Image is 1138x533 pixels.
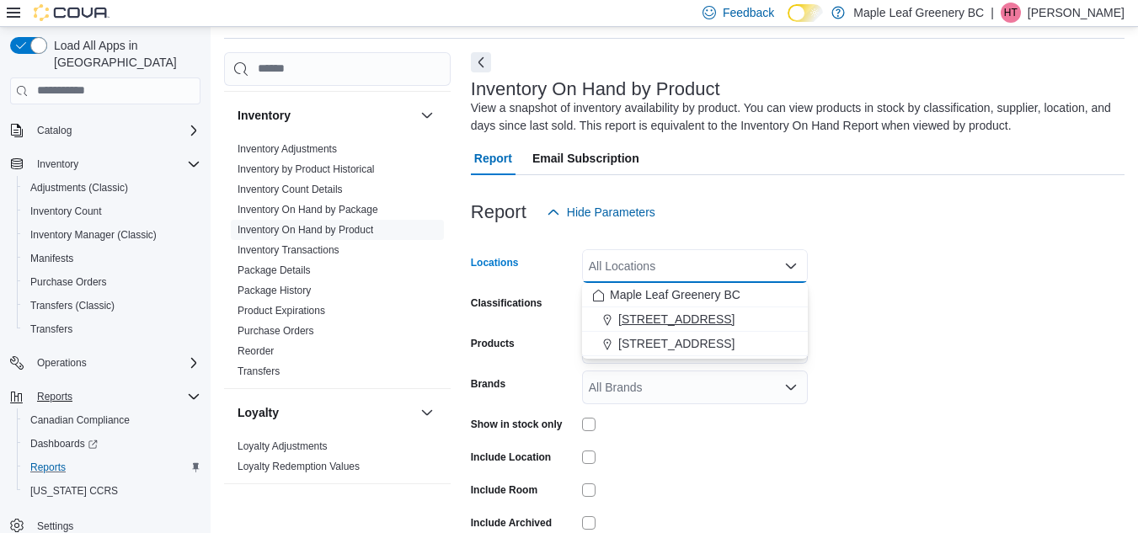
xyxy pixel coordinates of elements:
[532,141,639,175] span: Email Subscription
[540,195,662,229] button: Hide Parameters
[238,224,373,236] a: Inventory On Hand by Product
[17,408,207,432] button: Canadian Compliance
[3,119,207,142] button: Catalog
[3,385,207,408] button: Reports
[238,440,328,452] a: Loyalty Adjustments
[471,79,720,99] h3: Inventory On Hand by Product
[30,299,115,312] span: Transfers (Classic)
[471,337,515,350] label: Products
[784,259,798,273] button: Close list of options
[471,99,1116,135] div: View a snapshot of inventory availability by product. You can view products in stock by classific...
[238,223,373,237] span: Inventory On Hand by Product
[238,285,311,296] a: Package History
[582,283,808,356] div: Choose from the following options
[17,317,207,341] button: Transfers
[24,248,200,269] span: Manifests
[17,223,207,247] button: Inventory Manager (Classic)
[17,270,207,294] button: Purchase Orders
[474,141,512,175] span: Report
[471,483,537,497] label: Include Room
[224,436,451,483] div: Loyalty
[238,404,414,421] button: Loyalty
[471,202,526,222] h3: Report
[37,390,72,403] span: Reports
[238,204,378,216] a: Inventory On Hand by Package
[17,432,207,456] a: Dashboards
[24,296,121,316] a: Transfers (Classic)
[991,3,994,23] p: |
[30,322,72,336] span: Transfers
[1004,3,1018,23] span: HT
[17,456,207,479] button: Reports
[471,516,552,530] label: Include Archived
[24,272,114,292] a: Purchase Orders
[238,304,325,317] span: Product Expirations
[471,256,519,269] label: Locations
[30,353,93,373] button: Operations
[610,286,740,303] span: Maple Leaf Greenery BC
[238,365,280,378] span: Transfers
[238,460,360,473] span: Loyalty Redemption Values
[471,377,505,391] label: Brands
[238,325,314,337] a: Purchase Orders
[30,181,128,195] span: Adjustments (Classic)
[618,311,735,328] span: [STREET_ADDRESS]
[30,120,78,141] button: Catalog
[238,440,328,453] span: Loyalty Adjustments
[30,252,73,265] span: Manifests
[238,107,291,124] h3: Inventory
[471,418,563,431] label: Show in stock only
[30,386,200,407] span: Reports
[30,386,79,407] button: Reports
[238,324,314,338] span: Purchase Orders
[37,157,78,171] span: Inventory
[238,163,375,176] span: Inventory by Product Historical
[238,305,325,317] a: Product Expirations
[24,225,163,245] a: Inventory Manager (Classic)
[17,479,207,503] button: [US_STATE] CCRS
[582,283,808,307] button: Maple Leaf Greenery BC
[238,143,337,155] a: Inventory Adjustments
[30,437,98,450] span: Dashboards
[788,4,823,22] input: Dark Mode
[17,247,207,270] button: Manifests
[24,319,79,339] a: Transfers
[238,243,339,257] span: Inventory Transactions
[238,142,337,156] span: Inventory Adjustments
[582,332,808,356] button: [STREET_ADDRESS]
[30,205,102,218] span: Inventory Count
[17,200,207,223] button: Inventory Count
[30,228,157,242] span: Inventory Manager (Classic)
[24,225,200,245] span: Inventory Manager (Classic)
[3,152,207,176] button: Inventory
[853,3,984,23] p: Maple Leaf Greenery BC
[1001,3,1021,23] div: Haley Taylor
[24,457,72,477] a: Reports
[238,203,378,216] span: Inventory On Hand by Package
[784,381,798,394] button: Open list of options
[30,353,200,373] span: Operations
[238,264,311,276] a: Package Details
[24,272,200,292] span: Purchase Orders
[30,120,200,141] span: Catalog
[238,344,274,358] span: Reorder
[24,178,135,198] a: Adjustments (Classic)
[24,434,200,454] span: Dashboards
[30,413,130,427] span: Canadian Compliance
[17,294,207,317] button: Transfers (Classic)
[238,404,279,421] h3: Loyalty
[47,37,200,71] span: Load All Apps in [GEOGRAPHIC_DATA]
[582,307,808,332] button: [STREET_ADDRESS]
[24,410,136,430] a: Canadian Compliance
[24,410,200,430] span: Canadian Compliance
[238,461,360,472] a: Loyalty Redemption Values
[24,319,200,339] span: Transfers
[224,139,451,388] div: Inventory
[30,484,118,498] span: [US_STATE] CCRS
[723,4,774,21] span: Feedback
[24,178,200,198] span: Adjustments (Classic)
[30,154,85,174] button: Inventory
[238,284,311,297] span: Package History
[238,244,339,256] a: Inventory Transactions
[238,163,375,175] a: Inventory by Product Historical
